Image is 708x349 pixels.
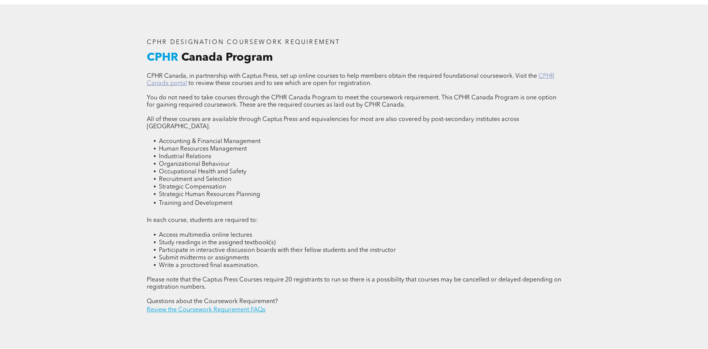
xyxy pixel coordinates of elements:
[147,73,554,86] a: CPHR Canada portal
[147,277,561,290] span: Please note that the Captus Press Courses require 20 registrants to run so there is a possibility...
[159,176,231,182] span: Recruitment and Selection
[147,299,278,305] span: Questions about the Coursework Requirement?
[159,192,260,198] span: Strategic Human Resources Planning
[147,307,265,313] a: Review the Coursework Requirement FAQs
[159,184,226,190] span: Strategic Compensation
[159,146,247,152] span: Human Resources Management
[159,232,252,238] span: Access multimedia online lectures
[147,95,556,108] span: You do not need to take courses through the CPHR Canada Program to meet the coursework requiremen...
[159,138,261,145] span: Accounting & Financial Management
[147,73,537,79] span: CPHR Canada, in partnership with Captus Press, set up online courses to help members obtain the r...
[159,200,232,206] span: Training and Development
[147,116,519,130] span: All of these courses are available through Captus Press and equivalencies for most are also cover...
[188,80,372,86] span: to review these courses and to see which are open for registration.
[159,154,211,160] span: Industrial Relations
[159,263,259,269] span: Write a proctored final examination.
[147,52,178,63] span: CPHR
[147,217,258,223] span: In each course, students are required to:
[147,39,341,46] span: CPHR DESIGNATION COURSEWORK REQUIREMENT
[181,52,273,63] span: Canada Program
[159,247,396,253] span: Participate in interactive discussion boards with their fellow students and the instructor
[159,169,246,175] span: Occupational Health and Safety
[159,240,276,246] span: Study readings in the assigned textbook(s)
[159,255,249,261] span: Submit midterms or assignments
[159,161,230,167] span: Organizational Behaviour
